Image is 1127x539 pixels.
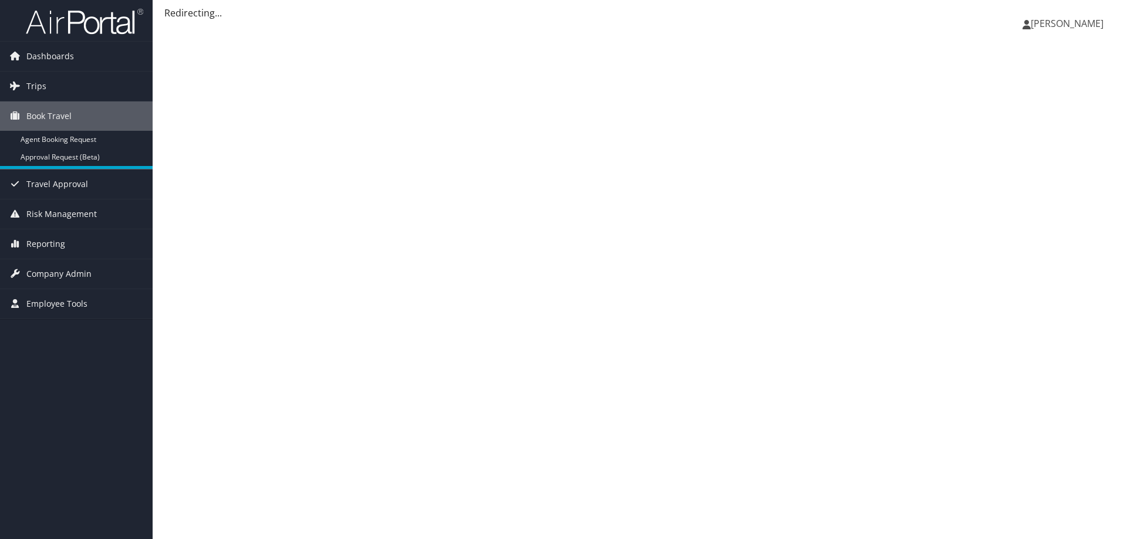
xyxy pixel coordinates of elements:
span: Dashboards [26,42,74,71]
img: airportal-logo.png [26,8,143,35]
span: [PERSON_NAME] [1031,17,1104,30]
a: [PERSON_NAME] [1023,6,1115,41]
span: Company Admin [26,259,92,289]
span: Book Travel [26,101,72,131]
span: Reporting [26,229,65,259]
span: Risk Management [26,199,97,229]
span: Employee Tools [26,289,87,318]
span: Trips [26,72,46,101]
div: Redirecting... [164,6,1115,20]
span: Travel Approval [26,170,88,199]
